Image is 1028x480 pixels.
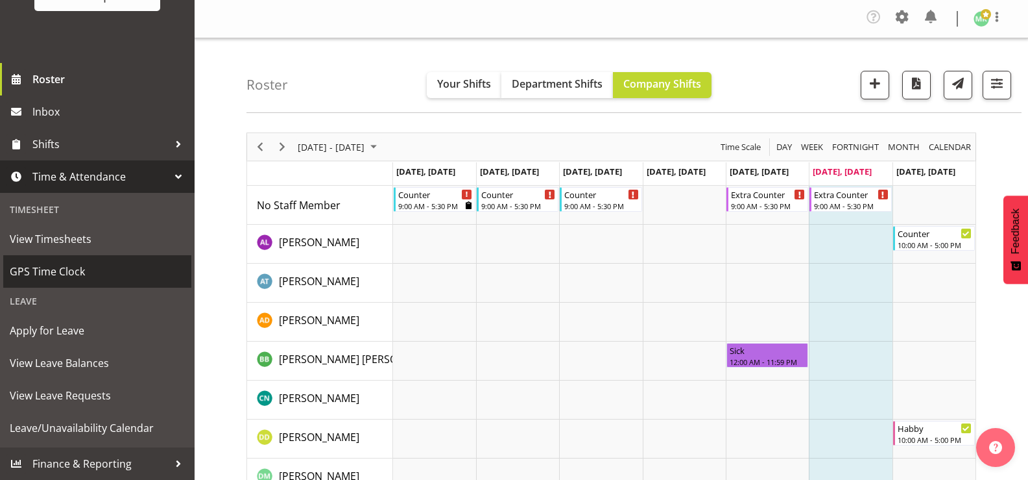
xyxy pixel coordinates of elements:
div: 10:00 AM - 5:00 PM [898,240,972,250]
span: Apply for Leave [10,321,185,340]
button: Time Scale [719,139,763,155]
div: 9:00 AM - 5:30 PM [814,201,888,211]
a: GPS Time Clock [3,255,191,288]
a: [PERSON_NAME] [279,273,359,289]
div: 9:00 AM - 5:30 PM [481,201,555,211]
div: Sick [730,344,805,357]
span: [DATE], [DATE] [647,166,706,177]
button: Send a list of all shifts for the selected filtered period to all rostered employees. [944,71,972,99]
span: Roster [32,69,188,89]
span: View Leave Requests [10,386,185,405]
div: No Staff Member"s event - Counter Begin From Monday, September 1, 2025 at 9:00:00 AM GMT+12:00 En... [394,187,475,212]
a: [PERSON_NAME] [279,234,359,250]
span: [DATE], [DATE] [480,166,539,177]
a: View Timesheets [3,223,191,255]
a: View Leave Balances [3,347,191,379]
button: Fortnight [830,139,881,155]
span: [DATE], [DATE] [730,166,789,177]
span: [PERSON_NAME] [279,430,359,444]
span: [DATE], [DATE] [896,166,955,177]
a: [PERSON_NAME] [PERSON_NAME] [279,351,442,367]
a: View Leave Requests [3,379,191,412]
span: Company Shifts [623,77,701,91]
button: Company Shifts [613,72,711,98]
div: 10:00 AM - 5:00 PM [898,435,972,445]
div: Counter [481,188,555,201]
div: 9:00 AM - 5:30 PM [398,201,472,211]
span: Feedback [1010,208,1022,254]
span: [PERSON_NAME] [PERSON_NAME] [279,352,442,366]
div: 9:00 AM - 5:30 PM [564,201,638,211]
td: Amelia Denz resource [247,303,393,342]
a: Leave/Unavailability Calendar [3,412,191,444]
div: Timesheet [3,196,191,223]
button: Your Shifts [427,72,501,98]
td: Danielle Donselaar resource [247,420,393,459]
div: No Staff Member"s event - Counter Begin From Wednesday, September 3, 2025 at 9:00:00 AM GMT+12:00... [560,187,641,212]
div: Leave [3,288,191,314]
div: Next [271,133,293,160]
td: Christine Neville resource [247,381,393,420]
div: Counter [898,227,972,240]
span: Time Scale [719,139,762,155]
td: Beena Beena resource [247,342,393,381]
td: Alex-Micheal Taniwha resource [247,264,393,303]
td: No Staff Member resource [247,186,393,225]
a: [PERSON_NAME] [279,390,359,406]
button: Timeline Day [774,139,795,155]
div: No Staff Member"s event - Counter Begin From Tuesday, September 2, 2025 at 9:00:00 AM GMT+12:00 E... [477,187,558,212]
span: View Leave Balances [10,353,185,373]
td: Abigail Lane resource [247,225,393,264]
span: [DATE], [DATE] [563,166,622,177]
img: help-xxl-2.png [989,441,1002,454]
span: Leave/Unavailability Calendar [10,418,185,438]
h4: Roster [246,77,288,92]
button: Download a PDF of the roster according to the set date range. [902,71,931,99]
span: Month [887,139,921,155]
div: Habby [898,422,972,435]
button: Next [274,139,291,155]
div: Extra Counter [731,188,805,201]
div: Beena Beena"s event - Sick Begin From Friday, September 5, 2025 at 12:00:00 AM GMT+12:00 Ends At ... [726,343,808,368]
div: Previous [249,133,271,160]
div: No Staff Member"s event - Extra Counter Begin From Friday, September 5, 2025 at 9:00:00 AM GMT+12... [726,187,808,212]
span: [PERSON_NAME] [279,313,359,327]
a: [PERSON_NAME] [279,312,359,328]
a: Apply for Leave [3,314,191,347]
button: Month [927,139,974,155]
button: Previous [252,139,269,155]
span: Finance & Reporting [32,454,169,474]
img: melanie-richardson713.jpg [974,11,989,27]
span: Shifts [32,134,169,154]
div: Counter [564,188,638,201]
span: Week [800,139,824,155]
div: Extra Counter [814,188,888,201]
a: No Staff Member [257,197,341,213]
span: calendar [927,139,972,155]
div: Abigail Lane"s event - Counter Begin From Sunday, September 7, 2025 at 10:00:00 AM GMT+12:00 Ends... [893,226,975,251]
span: Day [775,139,793,155]
div: Counter [398,188,472,201]
div: 12:00 AM - 11:59 PM [730,357,805,367]
span: GPS Time Clock [10,262,185,281]
span: Your Shifts [437,77,491,91]
span: [DATE] - [DATE] [296,139,366,155]
button: Department Shifts [501,72,613,98]
div: 9:00 AM - 5:30 PM [731,201,805,211]
button: Timeline Week [799,139,826,155]
a: [PERSON_NAME] [279,429,359,445]
button: September 01 - 07, 2025 [296,139,383,155]
span: [PERSON_NAME] [279,274,359,288]
div: No Staff Member"s event - Extra Counter Begin From Saturday, September 6, 2025 at 9:00:00 AM GMT+... [809,187,891,212]
span: Inbox [32,102,188,121]
span: [DATE], [DATE] [396,166,455,177]
button: Filter Shifts [983,71,1011,99]
span: Fortnight [831,139,880,155]
span: [PERSON_NAME] [279,235,359,249]
span: Time & Attendance [32,167,169,186]
span: Department Shifts [512,77,603,91]
span: [PERSON_NAME] [279,391,359,405]
button: Add a new shift [861,71,889,99]
button: Feedback - Show survey [1003,196,1028,284]
div: Danielle Donselaar"s event - Habby Begin From Sunday, September 7, 2025 at 10:00:00 AM GMT+12:00 ... [893,421,975,446]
